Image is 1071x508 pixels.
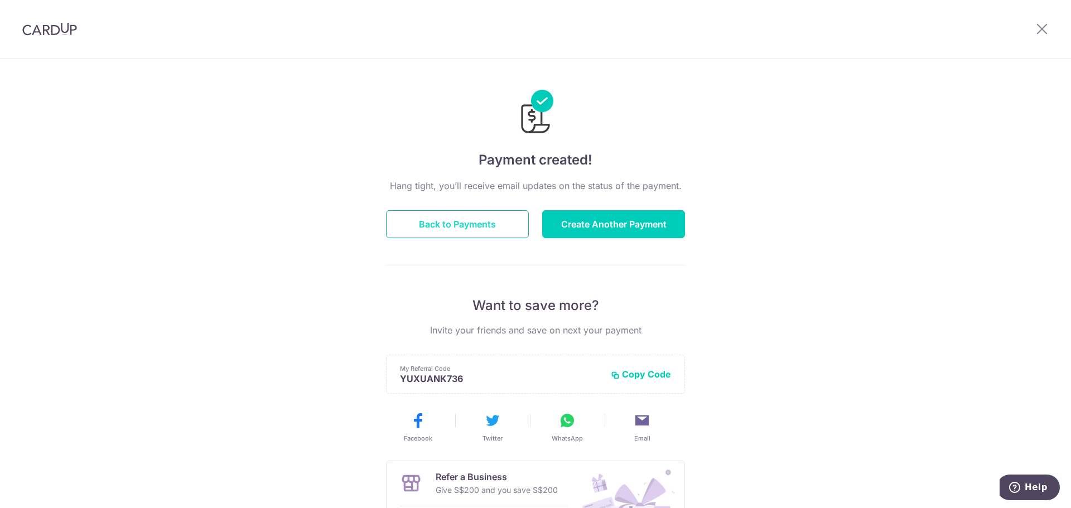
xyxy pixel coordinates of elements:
[386,179,685,192] p: Hang tight, you’ll receive email updates on the status of the payment.
[400,364,602,373] p: My Referral Code
[386,150,685,170] h4: Payment created!
[404,434,432,443] span: Facebook
[609,412,675,443] button: Email
[386,323,685,337] p: Invite your friends and save on next your payment
[611,369,671,380] button: Copy Code
[483,434,503,443] span: Twitter
[385,412,451,443] button: Facebook
[400,373,602,384] p: YUXUANK736
[534,412,600,443] button: WhatsApp
[518,90,553,137] img: Payments
[634,434,650,443] span: Email
[542,210,685,238] button: Create Another Payment
[1000,475,1060,502] iframe: Opens a widget where you can find more information
[386,297,685,315] p: Want to save more?
[552,434,583,443] span: WhatsApp
[460,412,525,443] button: Twitter
[22,22,77,36] img: CardUp
[386,210,529,238] button: Back to Payments
[436,483,558,497] p: Give S$200 and you save S$200
[436,470,558,483] p: Refer a Business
